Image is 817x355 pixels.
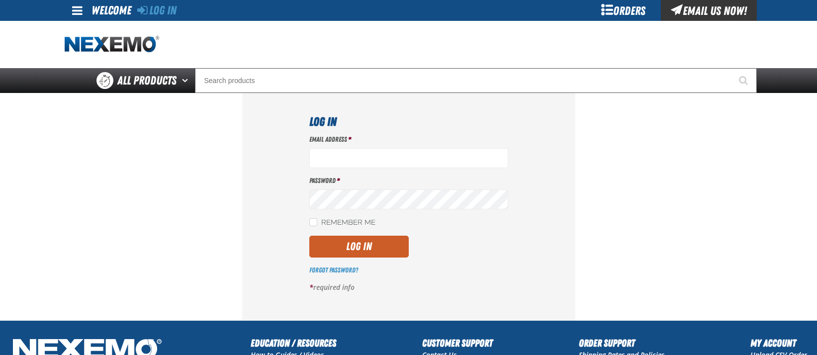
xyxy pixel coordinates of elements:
[309,218,375,228] label: Remember Me
[309,236,409,258] button: Log In
[179,68,195,93] button: Open All Products pages
[117,72,177,89] span: All Products
[309,283,508,292] p: required info
[422,336,493,351] h2: Customer Support
[195,68,757,93] input: Search
[137,3,177,17] a: Log In
[309,176,508,185] label: Password
[309,218,317,226] input: Remember Me
[309,135,508,144] label: Email Address
[579,336,664,351] h2: Order Support
[251,336,336,351] h2: Education / Resources
[309,113,508,131] h1: Log In
[732,68,757,93] button: Start Searching
[750,336,807,351] h2: My Account
[65,36,159,53] img: Nexemo logo
[65,36,159,53] a: Home
[309,266,358,274] a: Forgot Password?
